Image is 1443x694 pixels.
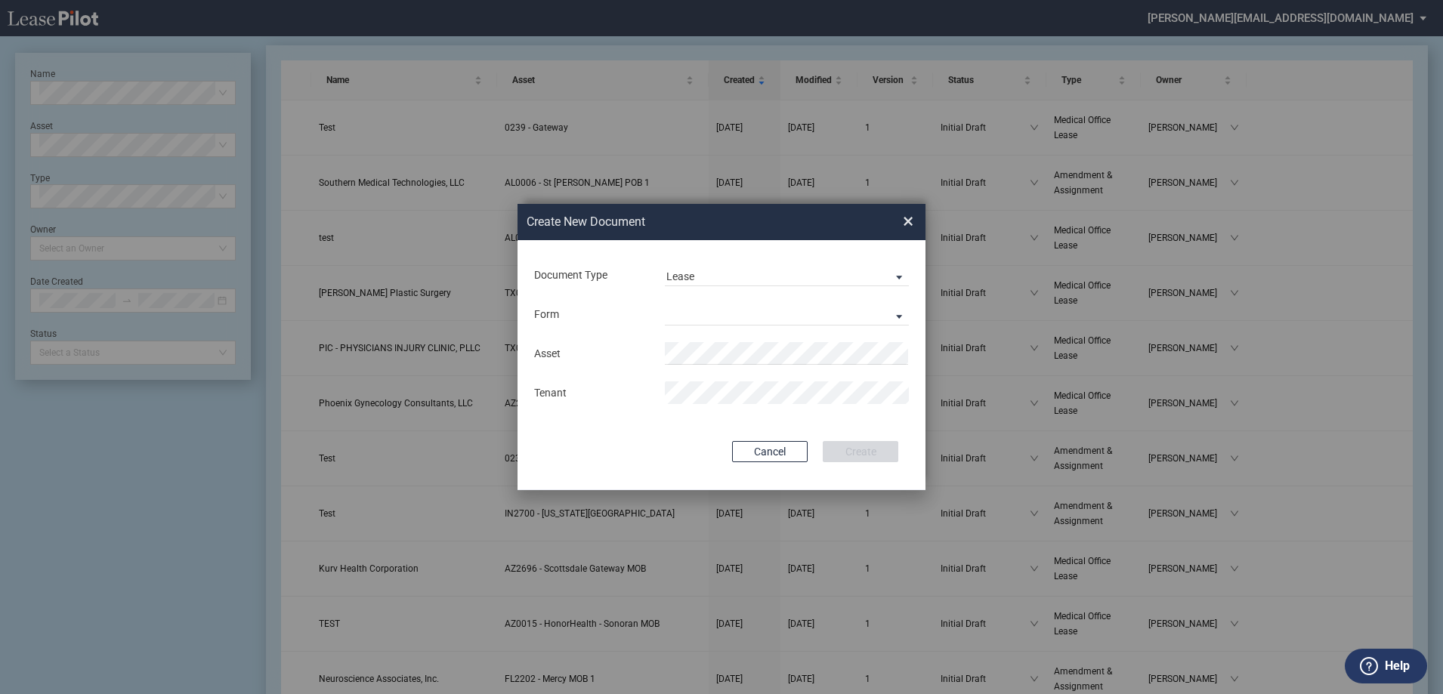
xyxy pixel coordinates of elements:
[665,303,909,325] md-select: Lease Form
[665,264,909,286] md-select: Document Type: Lease
[525,268,656,283] div: Document Type
[1385,656,1410,676] label: Help
[525,307,656,322] div: Form
[732,441,808,462] button: Cancel
[525,386,656,401] div: Tenant
[903,209,913,233] span: ×
[525,347,656,362] div: Asset
[823,441,898,462] button: Create
[666,270,694,282] div: Lease
[518,204,925,491] md-dialog: Create New ...
[527,214,848,230] h2: Create New Document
